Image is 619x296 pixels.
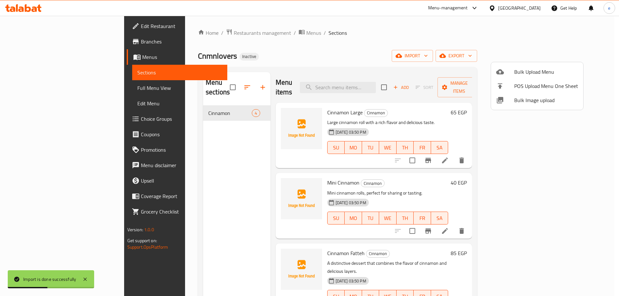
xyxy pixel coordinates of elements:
span: Bulk Upload Menu [514,68,578,76]
span: Bulk Image upload [514,96,578,104]
li: POS Upload Menu One Sheet [491,79,583,93]
div: Import is done successfully [23,276,76,283]
li: Upload bulk menu [491,65,583,79]
span: POS Upload Menu One Sheet [514,82,578,90]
